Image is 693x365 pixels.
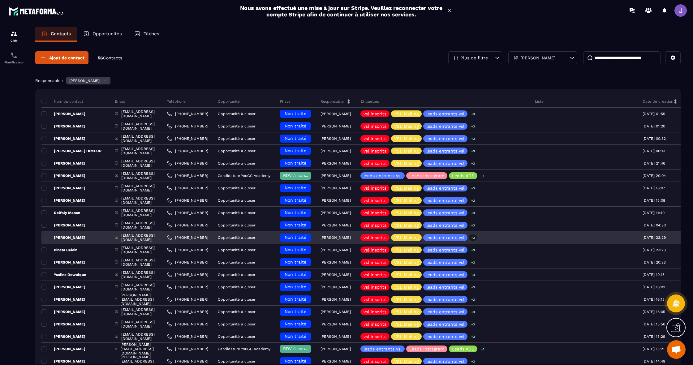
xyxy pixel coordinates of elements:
[364,359,386,363] p: vsl inscrits
[469,234,477,241] p: +3
[394,223,419,227] p: VSL Mailing
[167,223,208,228] a: [PHONE_NUMBER]
[643,310,665,314] p: [DATE] 16:05
[41,260,85,265] p: [PERSON_NAME]
[469,197,477,204] p: +3
[41,173,85,178] p: [PERSON_NAME]
[409,347,444,351] p: Leads Instagram
[409,174,444,178] p: Leads Instagram
[394,112,419,116] p: VSL Mailing
[51,31,71,36] p: Contacts
[321,161,351,165] p: [PERSON_NAME]
[41,111,85,116] p: [PERSON_NAME]
[469,321,477,328] p: +3
[41,235,85,240] p: [PERSON_NAME]
[364,260,386,264] p: vsl inscrits
[49,55,84,61] span: Ajout de contact
[167,173,208,178] a: [PHONE_NUMBER]
[283,346,323,351] span: RDV à confimer ❓
[93,31,122,36] p: Opportunités
[41,272,86,277] p: Ysaline Dewalque
[218,273,256,277] p: Opportunité à closer
[426,285,464,289] p: leads entrants vsl
[364,310,386,314] p: vsl inscrits
[167,272,208,277] a: [PHONE_NUMBER]
[167,186,208,191] a: [PHONE_NUMBER]
[426,248,464,252] p: leads entrants vsl
[469,247,477,253] p: +3
[643,136,666,141] p: [DATE] 00:32
[643,124,665,128] p: [DATE] 01:20
[321,186,351,190] p: [PERSON_NAME]
[285,222,306,227] span: Non traité
[426,136,464,141] p: leads entrants vsl
[426,322,464,326] p: leads entrants vsl
[321,198,351,203] p: [PERSON_NAME]
[535,99,544,104] p: Liste
[364,235,386,240] p: vsl inscrits
[394,136,419,141] p: VSL Mailing
[240,5,443,18] h2: Nous avons effectué une mise à jour sur Stripe. Veuillez reconnecter votre compte Stripe afin de ...
[218,124,256,128] p: Opportunité à closer
[426,273,464,277] p: leads entrants vsl
[218,99,240,104] p: Opportunité
[41,223,85,228] p: [PERSON_NAME]
[364,223,386,227] p: vsl inscrits
[41,124,85,129] p: [PERSON_NAME]
[285,309,306,314] span: Non traité
[643,112,665,116] p: [DATE] 01:55
[218,223,256,227] p: Opportunité à closer
[218,260,256,264] p: Opportunité à closer
[98,55,122,61] p: 56
[2,25,26,47] a: formationformationCRM
[364,136,386,141] p: vsl inscrits
[321,174,351,178] p: [PERSON_NAME]
[364,297,386,302] p: vsl inscrits
[469,358,477,365] p: +3
[167,148,208,153] a: [PHONE_NUMBER]
[643,273,665,277] p: [DATE] 19:15
[41,285,85,290] p: [PERSON_NAME]
[321,136,351,141] p: [PERSON_NAME]
[218,297,256,302] p: Opportunité à closer
[394,285,419,289] p: VSL Mailing
[218,198,256,203] p: Opportunité à closer
[167,136,208,141] a: [PHONE_NUMBER]
[41,186,85,191] p: [PERSON_NAME]
[321,322,351,326] p: [PERSON_NAME]
[643,359,665,363] p: [DATE] 14:49
[394,211,419,215] p: VSL Mailing
[643,99,673,104] p: Date de création
[394,310,419,314] p: VSL Mailing
[321,223,351,227] p: [PERSON_NAME]
[2,47,26,69] a: schedulerschedulerPlanificateur
[41,297,85,302] p: [PERSON_NAME]
[426,198,464,203] p: leads entrants vsl
[41,346,85,351] p: [PERSON_NAME]
[218,174,270,178] p: Candidature YouGC Academy
[469,135,477,142] p: +3
[394,235,419,240] p: VSL Mailing
[218,211,256,215] p: Opportunité à closer
[41,334,85,339] p: [PERSON_NAME]
[364,285,386,289] p: vsl inscrits
[364,112,386,116] p: vsl inscrits
[167,161,208,166] a: [PHONE_NUMBER]
[321,334,351,339] p: [PERSON_NAME]
[643,161,665,165] p: [DATE] 21:46
[103,55,122,60] span: Contacts
[218,136,256,141] p: Opportunité à closer
[167,198,208,203] a: [PHONE_NUMBER]
[167,309,208,314] a: [PHONE_NUMBER]
[321,124,351,128] p: [PERSON_NAME]
[394,186,419,190] p: VSL Mailing
[41,359,85,364] p: [PERSON_NAME]
[469,296,477,303] p: +3
[426,310,464,314] p: leads entrants vsl
[667,340,686,359] a: Ouvrir le chat
[643,186,665,190] p: [DATE] 18:07
[167,99,186,104] p: Téléphone
[479,173,486,179] p: +1
[394,248,419,252] p: VSL Mailing
[643,223,666,227] p: [DATE] 04:30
